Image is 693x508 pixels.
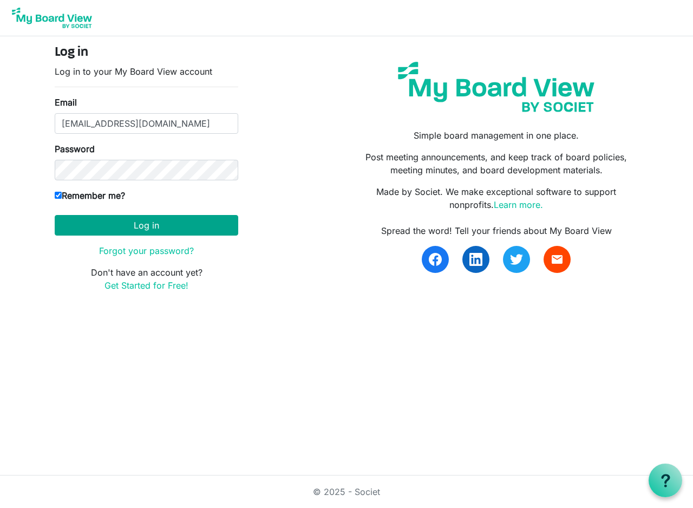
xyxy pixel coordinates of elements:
p: Simple board management in one place. [355,129,638,142]
h4: Log in [55,45,238,61]
input: Remember me? [55,192,62,199]
a: © 2025 - Societ [313,486,380,497]
p: Don't have an account yet? [55,266,238,292]
p: Made by Societ. We make exceptional software to support nonprofits. [355,185,638,211]
button: Log in [55,215,238,236]
a: Get Started for Free! [104,280,188,291]
p: Post meeting announcements, and keep track of board policies, meeting minutes, and board developm... [355,151,638,177]
label: Password [55,142,95,155]
img: facebook.svg [429,253,442,266]
img: My Board View Logo [9,4,95,31]
span: email [551,253,564,266]
a: email [544,246,571,273]
a: Forgot your password? [99,245,194,256]
label: Email [55,96,77,109]
label: Remember me? [55,189,125,202]
img: linkedin.svg [469,253,482,266]
img: my-board-view-societ.svg [390,54,603,120]
a: Learn more. [494,199,543,210]
img: twitter.svg [510,253,523,266]
p: Log in to your My Board View account [55,65,238,78]
div: Spread the word! Tell your friends about My Board View [355,224,638,237]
